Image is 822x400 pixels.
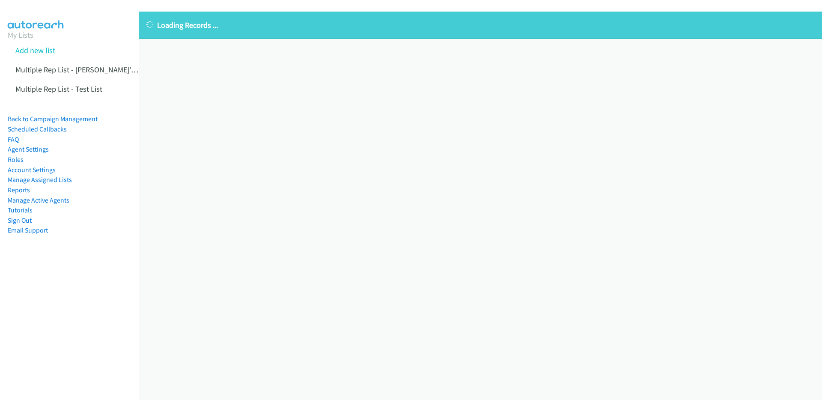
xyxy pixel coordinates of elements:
[8,226,48,234] a: Email Support
[8,155,24,164] a: Roles
[8,30,33,40] a: My Lists
[8,196,69,204] a: Manage Active Agents
[8,186,30,194] a: Reports
[15,84,102,94] a: Multiple Rep List - Test List
[8,206,33,214] a: Tutorials
[8,176,72,184] a: Manage Assigned Lists
[8,216,32,224] a: Sign Out
[8,166,56,174] a: Account Settings
[8,135,19,143] a: FAQ
[8,145,49,153] a: Agent Settings
[8,115,98,123] a: Back to Campaign Management
[146,19,814,31] p: Loading Records ...
[8,125,67,133] a: Scheduled Callbacks
[15,65,148,75] a: Multiple Rep List - [PERSON_NAME]'s List
[15,45,55,55] a: Add new list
